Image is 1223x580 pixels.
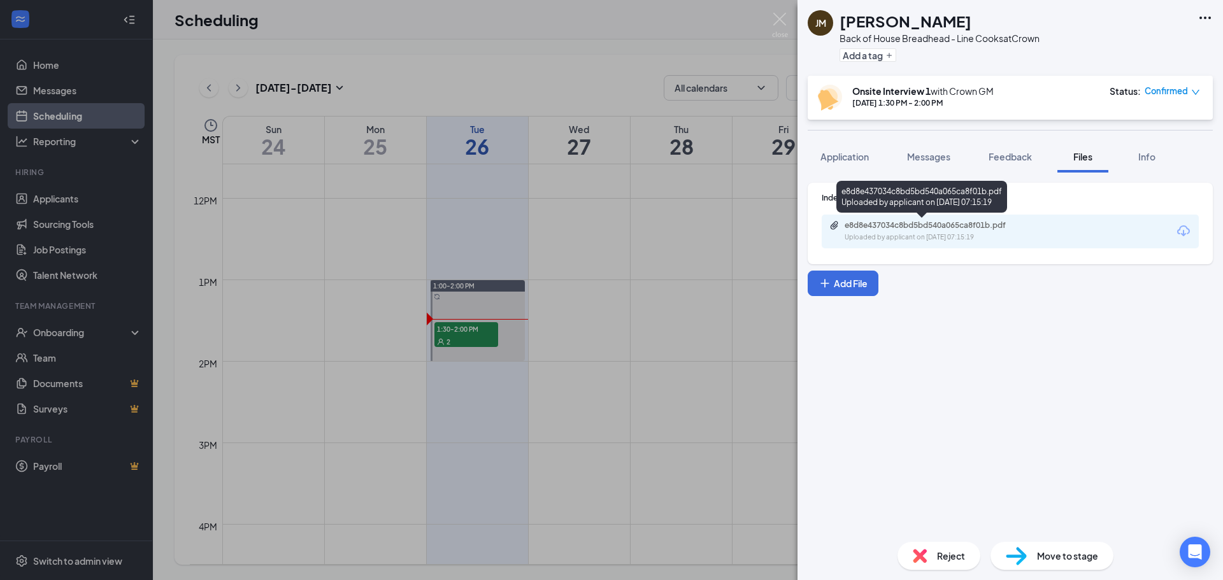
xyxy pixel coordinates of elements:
a: Paperclipe8d8e437034c8bd5bd540a065ca8f01b.pdfUploaded by applicant on [DATE] 07:15:19 [829,220,1036,243]
div: Status : [1110,85,1141,97]
div: e8d8e437034c8bd5bd540a065ca8f01b.pdf [845,220,1023,230]
div: with Crown GM [852,85,994,97]
span: Messages [907,151,950,162]
span: Reject [937,549,965,563]
b: Onsite Interview 1 [852,85,931,97]
span: Application [820,151,869,162]
span: Info [1138,151,1155,162]
span: Feedback [989,151,1032,162]
svg: Download [1176,223,1191,239]
svg: Plus [885,52,893,59]
button: PlusAdd a tag [840,48,896,62]
span: Move to stage [1037,549,1098,563]
span: Files [1073,151,1092,162]
div: JM [815,17,826,29]
button: Add FilePlus [808,271,878,296]
div: [DATE] 1:30 PM - 2:00 PM [852,97,994,108]
div: e8d8e437034c8bd5bd540a065ca8f01b.pdf Uploaded by applicant on [DATE] 07:15:19 [836,181,1007,213]
div: Open Intercom Messenger [1180,537,1210,567]
div: Back of House Breadhead - Line Cooks at Crown [840,32,1040,45]
svg: Ellipses [1198,10,1213,25]
div: Uploaded by applicant on [DATE] 07:15:19 [845,232,1036,243]
svg: Paperclip [829,220,840,230]
div: Indeed Resume [822,192,1199,203]
span: down [1191,88,1200,97]
svg: Plus [819,277,831,290]
h1: [PERSON_NAME] [840,10,971,32]
span: Confirmed [1145,85,1188,97]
